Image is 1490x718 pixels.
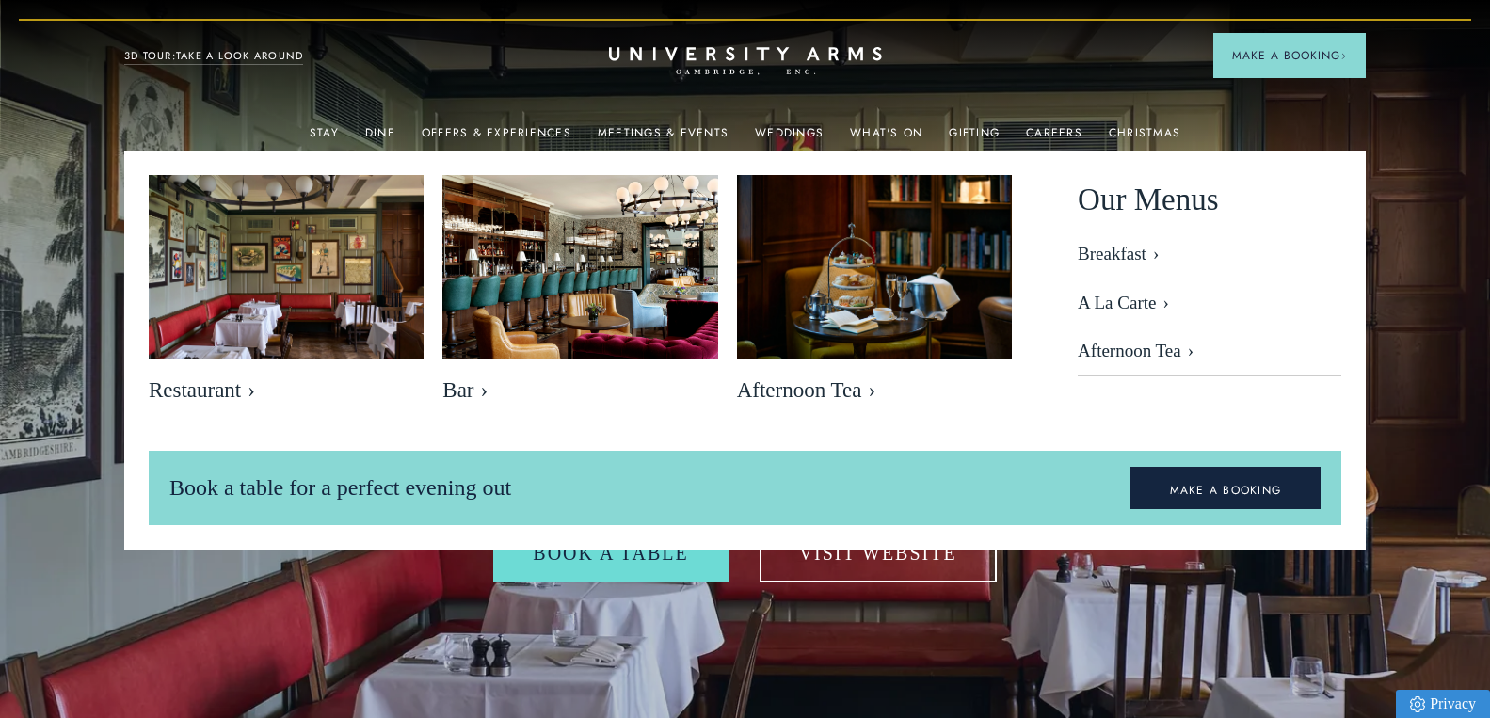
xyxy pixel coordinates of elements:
[1078,175,1218,225] span: Our Menus
[1026,126,1082,151] a: Careers
[124,48,304,65] a: 3D TOUR:TAKE A LOOK AROUND
[1078,279,1341,328] a: A La Carte
[149,175,424,413] a: image-bebfa3899fb04038ade422a89983545adfd703f7-2500x1667-jpg Restaurant
[422,126,571,151] a: Offers & Experiences
[598,126,729,151] a: Meetings & Events
[949,126,1000,151] a: Gifting
[149,377,424,404] span: Restaurant
[1078,244,1341,279] a: Breakfast
[1340,53,1347,59] img: Arrow icon
[1396,690,1490,718] a: Privacy
[493,524,728,582] a: Book a table
[850,126,922,151] a: What's On
[169,475,511,500] span: Book a table for a perfect evening out
[1410,696,1425,712] img: Privacy
[442,175,717,359] img: image-b49cb22997400f3f08bed174b2325b8c369ebe22-8192x5461-jpg
[1213,33,1366,78] button: Make a BookingArrow icon
[1232,47,1347,64] span: Make a Booking
[310,126,339,151] a: Stay
[149,175,424,359] img: image-bebfa3899fb04038ade422a89983545adfd703f7-2500x1667-jpg
[1130,467,1322,510] a: MAKE A BOOKING
[442,175,717,413] a: image-b49cb22997400f3f08bed174b2325b8c369ebe22-8192x5461-jpg Bar
[737,377,1012,404] span: Afternoon Tea
[1078,327,1341,376] a: Afternoon Tea
[442,377,717,404] span: Bar
[760,524,997,582] a: Visit Website
[1109,126,1180,151] a: Christmas
[609,47,882,76] a: Home
[737,175,1012,359] img: image-eb2e3df6809416bccf7066a54a890525e7486f8d-2500x1667-jpg
[755,126,824,151] a: Weddings
[737,175,1012,413] a: image-eb2e3df6809416bccf7066a54a890525e7486f8d-2500x1667-jpg Afternoon Tea
[365,126,395,151] a: Dine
